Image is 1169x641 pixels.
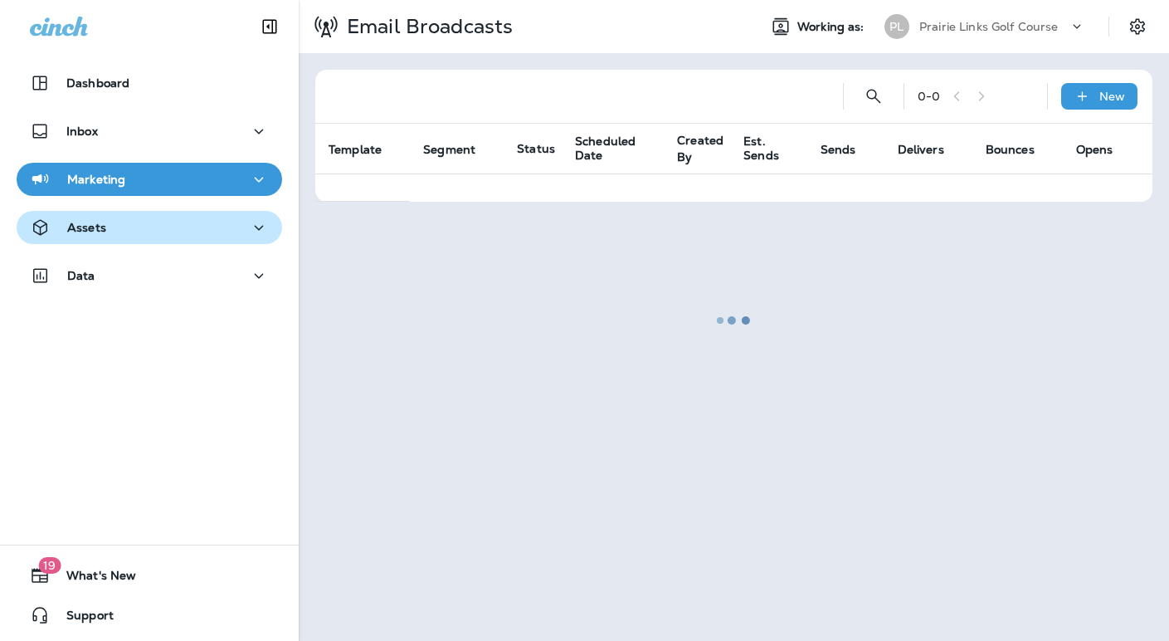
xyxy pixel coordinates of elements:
[246,10,293,43] button: Collapse Sidebar
[17,163,282,196] button: Marketing
[17,211,282,244] button: Assets
[66,76,129,90] p: Dashboard
[38,557,61,574] span: 19
[17,599,282,632] button: Support
[1099,90,1125,103] p: New
[50,609,114,629] span: Support
[50,569,136,589] span: What's New
[66,125,98,138] p: Inbox
[17,559,282,592] button: 19What's New
[17,115,282,148] button: Inbox
[67,221,106,234] p: Assets
[17,66,282,100] button: Dashboard
[17,259,282,292] button: Data
[67,173,125,186] p: Marketing
[67,269,95,282] p: Data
